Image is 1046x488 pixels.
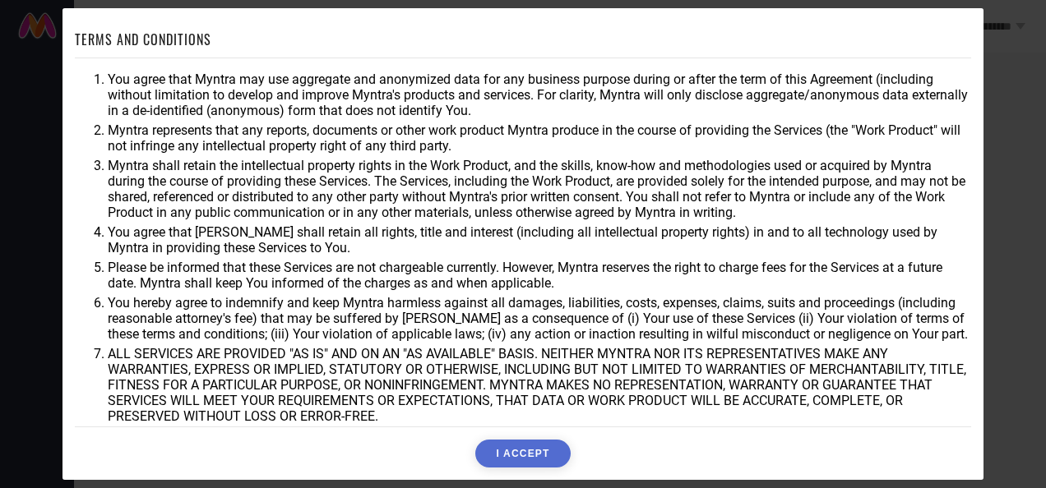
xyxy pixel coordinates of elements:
[75,30,211,49] h1: TERMS AND CONDITIONS
[108,260,971,291] li: Please be informed that these Services are not chargeable currently. However, Myntra reserves the...
[108,346,971,424] li: ALL SERVICES ARE PROVIDED "AS IS" AND ON AN "AS AVAILABLE" BASIS. NEITHER MYNTRA NOR ITS REPRESEN...
[108,71,971,118] li: You agree that Myntra may use aggregate and anonymized data for any business purpose during or af...
[475,440,570,467] button: I ACCEPT
[108,295,971,342] li: You hereby agree to indemnify and keep Myntra harmless against all damages, liabilities, costs, e...
[108,224,971,256] li: You agree that [PERSON_NAME] shall retain all rights, title and interest (including all intellect...
[108,122,971,154] li: Myntra represents that any reports, documents or other work product Myntra produce in the course ...
[108,158,971,220] li: Myntra shall retain the intellectual property rights in the Work Product, and the skills, know-ho...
